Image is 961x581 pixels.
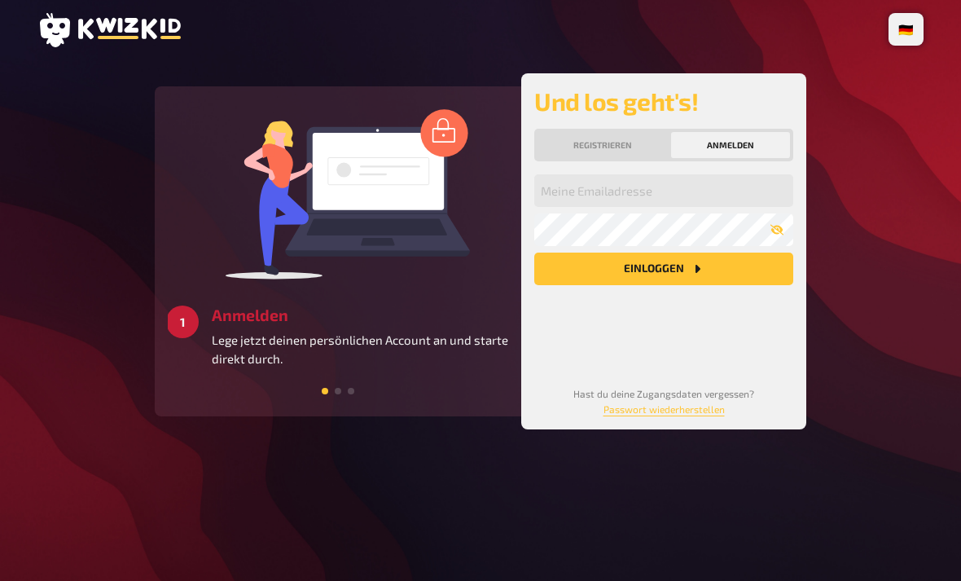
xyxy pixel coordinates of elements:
[226,108,470,279] img: log in
[538,132,668,158] button: Registrieren
[534,253,793,285] button: Einloggen
[212,306,529,324] h3: Anmelden
[892,16,920,42] li: 🇩🇪
[573,388,754,415] small: Hast du deine Zugangsdaten vergessen?
[671,132,790,158] button: Anmelden
[166,306,199,338] div: 1
[212,331,529,368] p: Lege jetzt deinen persönlichen Account an und starte direkt durch.
[534,174,793,207] input: Meine Emailadresse
[534,86,793,116] h2: Und los geht's!
[603,403,725,415] a: Passwort wiederherstellen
